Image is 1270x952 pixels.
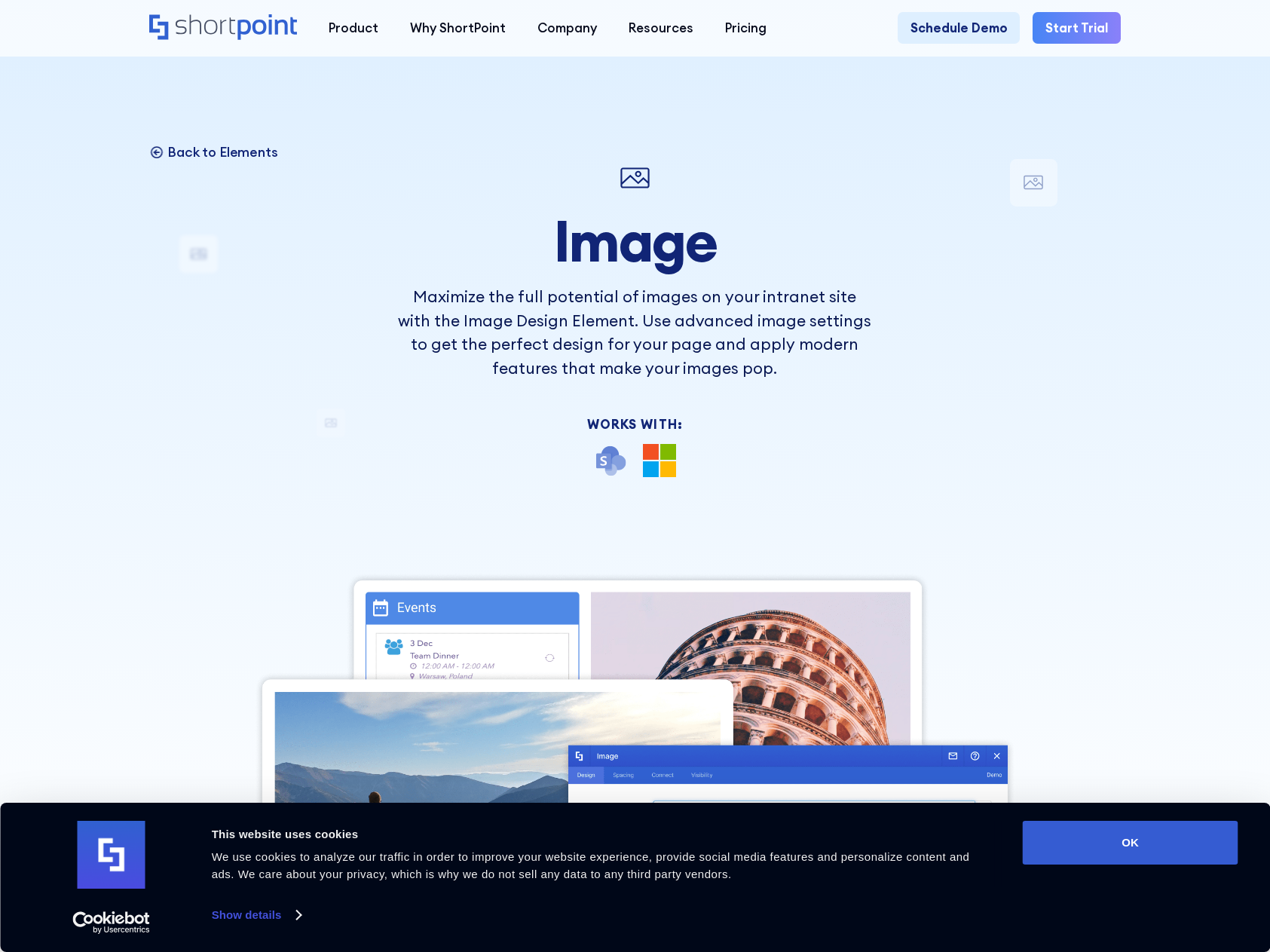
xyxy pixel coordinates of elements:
a: Why ShortPoint [394,12,522,44]
a: Pricing [709,12,782,44]
div: Company [537,19,597,38]
p: Back to Elements [167,143,277,161]
div: Product [329,19,378,38]
a: Usercentrics Cookiebot - opens in a new window [45,911,177,934]
div: Pricing [725,19,767,38]
a: Back to Elements [149,143,277,161]
a: Start Trial [1033,12,1121,44]
iframe: Chat Widget [999,777,1270,952]
div: Works With: [397,418,874,431]
p: Maximize the full potential of images on your intranet site with the Image Design Element. Use ad... [397,285,874,380]
div: Why ShortPoint [410,19,506,38]
img: SharePoint icon [594,444,627,477]
span: We use cookies to analyze our traffic in order to improve your website experience, provide social... [212,850,970,880]
a: Company [522,12,613,44]
img: Microsoft 365 logo [643,444,676,477]
img: Image [616,159,654,197]
a: Product [313,12,394,44]
a: Resources [613,12,709,44]
img: logo [78,821,145,889]
a: Show details [212,904,301,926]
a: Schedule Demo [898,12,1021,44]
div: Resources [629,19,693,38]
h1: Image [397,210,874,272]
a: Home [149,14,297,42]
div: This website uses cookies [212,825,989,843]
button: OK [1023,821,1238,865]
